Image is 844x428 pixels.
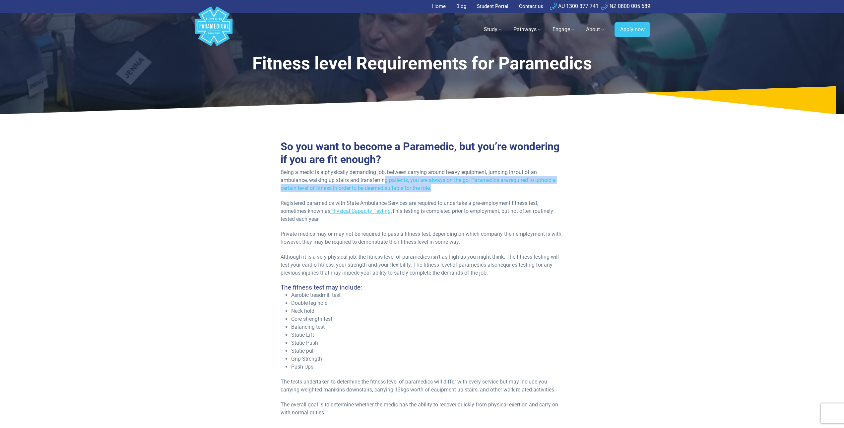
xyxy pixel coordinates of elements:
[281,168,563,192] p: Being a medic is a physically demanding job, between carrying around heavy equipment, jumping in/...
[281,230,563,246] p: Private medics may or may not be required to pass a fitness test, depending on which company thei...
[549,20,579,39] a: Engage
[615,22,650,37] a: Apply now
[291,291,563,299] li: Aerobic treadmill test
[480,20,507,39] a: Study
[291,339,563,347] li: Static Push
[281,378,563,394] p: The tests undertaken to determine the fitness level of paramedics will differ with every service ...
[251,53,593,74] h1: Fitness level Requirements for Paramedics
[291,315,563,323] li: Core strength test
[291,331,563,339] li: Static Lift
[550,3,599,9] a: AU 1300 377 741
[291,347,563,355] li: Static pull
[281,401,563,417] p: The overall goal is to determine whether the medic has the ability to recover quickly from physic...
[582,20,609,39] a: About
[281,199,563,223] p: Registered paramedics with State Ambulance Services are required to undertake a pre-employment fi...
[601,3,650,9] a: NZ 0800 005 689
[291,363,563,371] li: Push-Ups
[291,299,563,307] li: Double leg hold
[281,284,563,291] h4: The fitness test may include:
[291,307,563,315] li: Neck hold
[281,140,563,166] h2: So you want to become a Paramedic, but you’re wondering if you are fit enough?
[291,323,563,331] li: Balancing test
[509,20,546,39] a: Pathways
[194,13,234,46] a: Australian Paramedical College
[291,355,563,363] li: Grip Strength
[281,253,563,277] p: Although it is a very physical job, the fitness level of paramedics isn’t as high as you might th...
[330,208,392,214] a: Physical Capacity Testing.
